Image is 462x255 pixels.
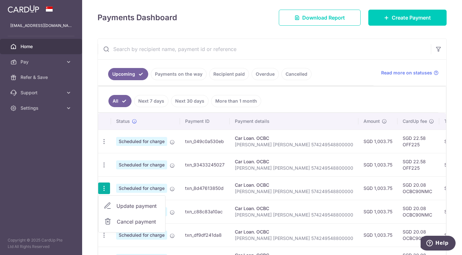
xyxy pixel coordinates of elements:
a: Cancelled [281,68,312,80]
div: Car Loan. OCBC [235,205,353,212]
p: [PERSON_NAME] [PERSON_NAME] 574249548800000 [235,212,353,218]
p: [PERSON_NAME] [PERSON_NAME] 574249548800000 [235,165,353,171]
a: Next 7 days [134,95,168,107]
td: txn_8d47613850d [180,176,230,200]
a: Upcoming [108,68,148,80]
span: Read more on statuses [381,70,432,76]
td: SGD 20.08 OCBC90NMC [398,200,439,223]
a: More than 1 month [211,95,261,107]
p: [PERSON_NAME] [PERSON_NAME] 574249548800000 [235,235,353,242]
span: Scheduled for charge [116,160,167,169]
div: Car Loan. OCBC [235,182,353,188]
td: txn_c88c83a10ac [180,200,230,223]
div: Car Loan. OCBC [235,158,353,165]
span: Home [21,43,63,50]
span: CardUp fee [403,118,427,124]
p: [PERSON_NAME] [PERSON_NAME] 574249548800000 [235,141,353,148]
span: Status [116,118,130,124]
p: [EMAIL_ADDRESS][DOMAIN_NAME] [10,22,72,29]
th: Payment details [230,113,358,130]
td: txn_df9df241da8 [180,223,230,247]
a: Create Payment [368,10,447,26]
div: Car Loan. OCBC [235,229,353,235]
span: Scheduled for charge [116,184,167,193]
iframe: Opens a widget where you can find more information [421,236,456,252]
td: SGD 22.58 OFF225 [398,153,439,176]
th: Payment ID [180,113,230,130]
span: Support [21,89,63,96]
span: Scheduled for charge [116,231,167,240]
img: CardUp [8,5,39,13]
span: Scheduled for charge [116,137,167,146]
td: SGD 1,003.75 [358,223,398,247]
div: Car Loan. OCBC [235,135,353,141]
span: Settings [21,105,63,111]
td: SGD 1,003.75 [358,200,398,223]
td: SGD 20.08 OCBC90NMC [398,176,439,200]
span: Create Payment [392,14,431,21]
span: Pay [21,59,63,65]
a: Next 30 days [171,95,209,107]
span: Amount [364,118,380,124]
td: SGD 20.08 OCBC90NMC [398,223,439,247]
a: All [108,95,132,107]
a: Payments on the way [151,68,207,80]
span: Refer & Save [21,74,63,81]
td: SGD 22.58 OFF225 [398,130,439,153]
h4: Payments Dashboard [98,12,177,23]
a: Overdue [252,68,279,80]
td: SGD 1,003.75 [358,176,398,200]
p: [PERSON_NAME] [PERSON_NAME] 574249548800000 [235,188,353,195]
td: txn_93433245027 [180,153,230,176]
input: Search by recipient name, payment id or reference [98,39,431,59]
a: Recipient paid [209,68,249,80]
td: SGD 1,003.75 [358,153,398,176]
td: SGD 1,003.75 [358,130,398,153]
a: Download Report [279,10,361,26]
span: Download Report [302,14,345,21]
a: Read more on statuses [381,70,439,76]
td: txn_049c0a530eb [180,130,230,153]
